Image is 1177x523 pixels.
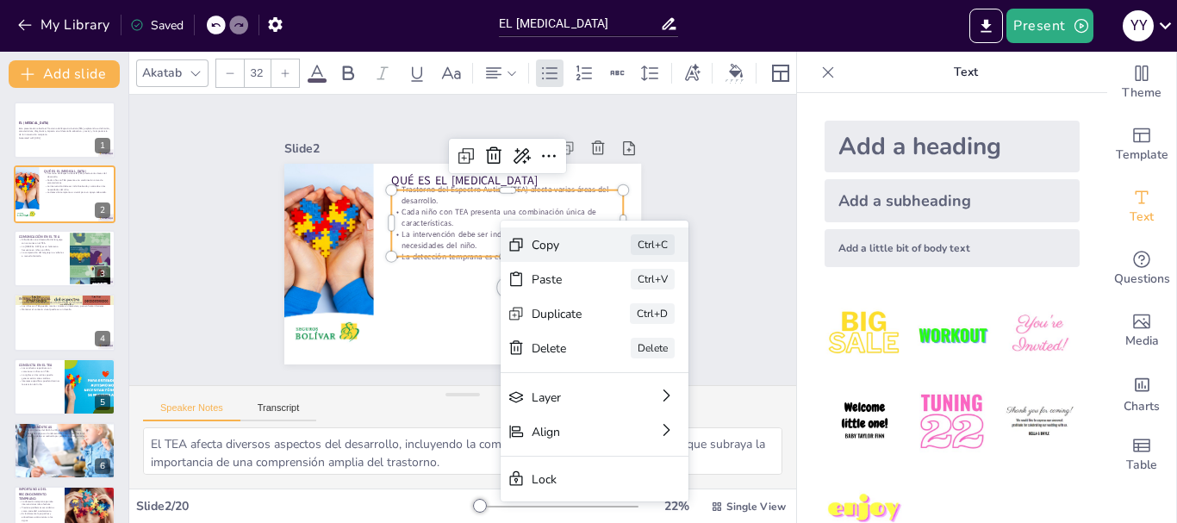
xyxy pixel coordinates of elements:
div: Delete [631,338,675,358]
p: Cada niño con TEA presenta una combinación única de características. [44,178,110,184]
div: Ctrl+C [631,234,675,255]
div: Saved [130,17,184,34]
div: 2 [95,202,110,218]
p: La detección temprana permite intervenciones más efectivas. [19,500,59,506]
div: Change the overall theme [1107,52,1176,114]
div: Add ready made slides [1107,114,1176,176]
p: QUÉ ES EL [MEDICAL_DATA] [44,168,110,173]
button: Export to PowerPoint [969,9,1003,43]
p: Las conductas repetitivas son comunes en niños con TEA. [19,366,59,372]
div: 4 [95,331,110,346]
div: Add images, graphics, shapes or video [1107,300,1176,362]
button: Add slide [9,60,120,88]
input: Insert title [499,11,660,36]
p: CONDUCTA EN EL TEA [19,362,59,367]
p: La comprensión del lenguaje no verbal es a menudo limitada. [19,251,65,257]
div: Slide 2 [284,140,455,157]
div: 1 [95,138,110,153]
div: Paste [532,271,582,288]
p: COMUNICACIÓN EN EL TEA [19,234,65,240]
img: 1.jpeg [825,295,905,375]
div: Align [532,424,609,440]
img: 5.jpeg [912,382,992,462]
textarea: El TEA afecta diversos aspectos del desarrollo, incluyendo la comunicación y la interacción socia... [143,427,782,475]
div: https://cdn.sendsteps.com/images/logo/sendsteps_logo_white.pnghttps://cdn.sendsteps.com/images/lo... [14,102,115,159]
span: Table [1126,456,1157,475]
div: Layout [767,59,794,87]
p: La [MEDICAL_DATA] es un fenómeno frecuente en niños con TEA. [19,245,65,251]
p: Es fundamental que padres y educadores estén atentos a los signos. [19,513,59,522]
div: Lock [532,471,633,488]
button: Present [1006,9,1093,43]
strong: EL [MEDICAL_DATA] [19,121,49,125]
span: Questions [1114,270,1170,289]
div: Add a heading [825,121,1080,172]
div: https://cdn.sendsteps.com/images/logo/sendsteps_logo_white.pnghttps://cdn.sendsteps.com/images/lo... [14,230,115,287]
img: 3.jpeg [1000,295,1080,375]
p: IMPORTANCIA DEL RECONOCIMIENTO TEMPRANO [19,488,59,502]
button: Transcript [240,402,317,421]
p: Intereses específicos pueden dominar la atención del niño. [19,379,59,385]
div: Ctrl+V [631,269,675,290]
p: Cada niño con TEA presenta una combinación única de características. [391,207,623,229]
p: Dificultades en el desarrollo del lenguaje son comunes en el TEA. [19,239,65,245]
p: QUÉ ES EL [MEDICAL_DATA] [391,172,623,189]
p: Los niños con TEA pueden mostrar interés en interactuar, pero enfrentan barreras. [19,305,110,308]
div: Background color [723,64,749,82]
div: Layer [532,389,609,406]
p: La rigidez en las rutinas puede generar estrés ante cambios. [19,373,59,379]
div: 3 [95,266,110,282]
div: Duplicate [532,306,582,322]
p: BASES DIAGNÓSTICAS [19,425,110,430]
span: Charts [1124,397,1160,416]
span: Template [1116,146,1168,165]
div: Ctrl+D [630,303,675,324]
p: Previene problemas secundarios como ansiedad o aislamiento. [19,507,59,513]
span: Media [1125,332,1159,351]
div: 6 [95,458,110,474]
button: Y Y [1123,9,1154,43]
p: Esta presentación aborda el Trastorno del Espectro Autista (TEA), explorando su definición, carac... [19,127,110,136]
p: Mantener el contacto visual puede ser un desafío. [19,308,110,311]
div: Get real-time input from your audience [1107,238,1176,300]
div: https://cdn.sendsteps.com/images/logo/sendsteps_logo_white.pnghttps://cdn.sendsteps.com/images/lo... [14,165,115,222]
p: La detección temprana es crucial para un apoyo adecuado. [44,190,110,194]
img: 4.jpeg [825,382,905,462]
div: Add a little bit of body text [825,229,1080,267]
span: Single View [726,500,786,514]
div: Y Y [1123,10,1154,41]
p: Trastorno del Espectro Autista (TEA) afecta varias áreas del desarrollo. [44,171,110,177]
img: 6.jpeg [1000,382,1080,462]
p: Los niveles de apoyo son fundamentales para la intervención. [19,432,110,435]
img: 2.jpeg [912,295,992,375]
div: Slide 2 / 20 [136,498,473,514]
div: https://cdn.sendsteps.com/images/logo/sendsteps_logo_white.pnghttps://cdn.sendsteps.com/images/lo... [14,294,115,351]
div: Akatab [139,61,185,84]
div: Text effects [679,59,705,87]
p: Trastorno del Espectro Autista (TEA) afecta varias áreas del desarrollo. [391,184,623,207]
div: Add charts and graphs [1107,362,1176,424]
p: Generated with [URL] [19,136,110,140]
div: Add a table [1107,424,1176,486]
p: INTERACCIÓN SOCIAL [19,296,110,302]
span: Text [1130,208,1154,227]
div: Add text boxes [1107,176,1176,238]
span: Theme [1122,84,1161,103]
div: 22 % [656,498,697,514]
button: Speaker Notes [143,402,240,421]
div: Add a subheading [825,179,1080,222]
p: Se utilizan criterios del DSM-5 e ICD-11 para el diagnóstico. [19,428,110,432]
p: La evaluación debe ser realizada por profesionales capacitados. [19,435,110,439]
div: Copy [532,237,582,253]
div: 5 [95,395,110,410]
button: My Library [13,11,117,39]
div: https://cdn.sendsteps.com/images/logo/sendsteps_logo_white.pnghttps://cdn.sendsteps.com/images/lo... [14,422,115,479]
div: https://cdn.sendsteps.com/images/logo/sendsteps_logo_white.pnghttps://cdn.sendsteps.com/images/lo... [14,358,115,415]
p: Dificultades en la interpretación de emociones son comunes. [19,302,110,305]
div: Delete [532,340,582,357]
p: La intervención debe ser individualizada y centrada en las necesidades del niño. [44,184,110,190]
p: Text [842,52,1090,93]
